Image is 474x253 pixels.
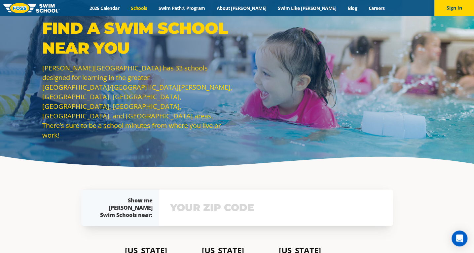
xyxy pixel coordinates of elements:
[125,5,153,11] a: Schools
[452,231,467,246] div: Open Intercom Messenger
[94,197,153,219] div: Show me [PERSON_NAME] Swim Schools near:
[211,5,272,11] a: About [PERSON_NAME]
[363,5,390,11] a: Careers
[84,5,125,11] a: 2025 Calendar
[42,63,234,140] p: [PERSON_NAME][GEOGRAPHIC_DATA] has 33 schools designed for learning in the greater [GEOGRAPHIC_DA...
[272,5,342,11] a: Swim Like [PERSON_NAME]
[168,198,384,217] input: YOUR ZIP CODE
[42,18,234,58] p: Find a Swim School Near You
[3,3,60,13] img: FOSS Swim School Logo
[342,5,363,11] a: Blog
[153,5,211,11] a: Swim Path® Program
